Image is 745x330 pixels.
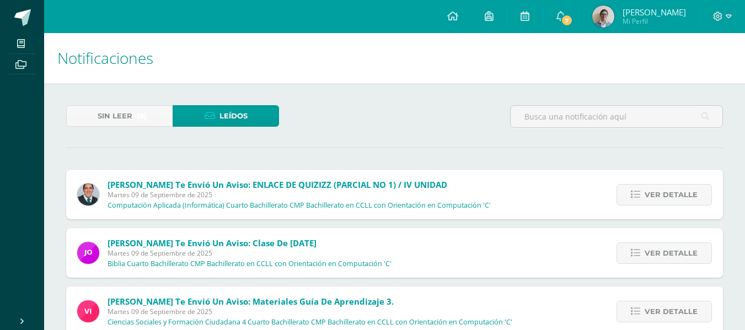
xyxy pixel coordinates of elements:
[623,7,686,18] span: [PERSON_NAME]
[108,259,392,268] p: Biblia Cuarto Bachillerato CMP Bachillerato en CCLL con Orientación en Computación 'C'
[57,47,153,68] span: Notificaciones
[108,201,491,210] p: Computación Aplicada (Informática) Cuarto Bachillerato CMP Bachillerato en CCLL con Orientación e...
[592,6,614,28] img: 8f6a3025e49ee38bab9f080d650808d2.png
[108,179,447,190] span: [PERSON_NAME] te envió un aviso: ENLACE DE QUIZIZZ (PARCIAL NO 1) / IV UNIDAD
[108,296,394,307] span: [PERSON_NAME] te envió un aviso: Materiales Guía de aprendizaje 3.
[623,17,686,26] span: Mi Perfil
[645,301,698,322] span: Ver detalle
[77,242,99,264] img: 6614adf7432e56e5c9e182f11abb21f1.png
[108,248,392,258] span: Martes 09 de Septiembre de 2025
[108,318,512,327] p: Ciencias Sociales y Formación Ciudadana 4 Cuarto Bachillerato CMP Bachillerato en CCLL con Orient...
[77,183,99,205] img: 2306758994b507d40baaa54be1d4aa7e.png
[645,185,698,205] span: Ver detalle
[98,106,132,126] span: Sin leer
[561,14,573,26] span: 7
[173,105,279,127] a: Leídos
[511,106,722,127] input: Busca una notificación aquí
[108,307,512,316] span: Martes 09 de Septiembre de 2025
[219,106,248,126] span: Leídos
[108,190,491,199] span: Martes 09 de Septiembre de 2025
[66,105,173,127] a: Sin leer(9)
[645,243,698,263] span: Ver detalle
[77,300,99,322] img: bd6d0aa147d20350c4821b7c643124fa.png
[108,237,317,248] span: [PERSON_NAME] te envió un aviso: Clase de [DATE]
[137,106,147,126] span: (9)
